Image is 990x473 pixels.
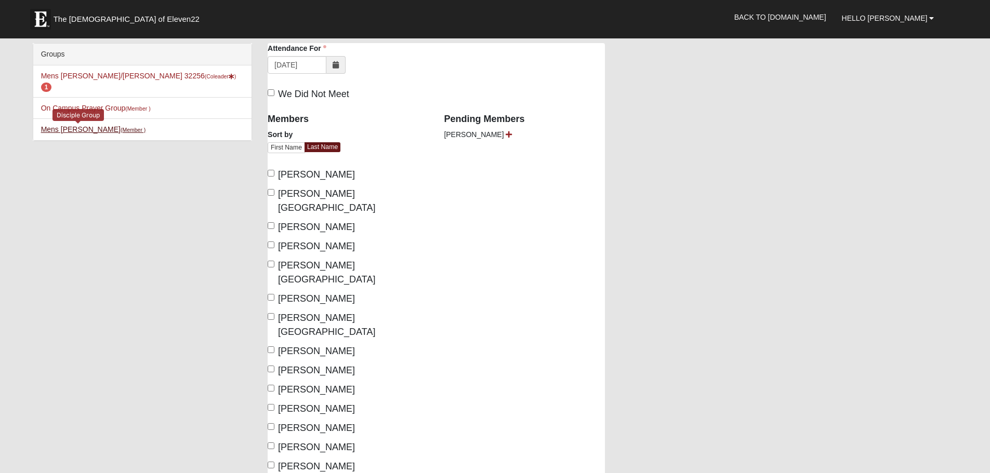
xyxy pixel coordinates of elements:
[444,130,504,139] span: [PERSON_NAME]
[268,170,274,177] input: [PERSON_NAME]
[444,114,604,125] h4: Pending Members
[268,241,274,248] input: [PERSON_NAME]
[52,109,104,121] div: Disciple Group
[278,365,355,375] span: [PERSON_NAME]
[41,72,236,91] a: Mens [PERSON_NAME]/[PERSON_NAME] 32256(Coleader) 1
[268,442,274,449] input: [PERSON_NAME]
[121,127,146,133] small: (Member )
[205,73,236,79] small: (Coleader )
[30,9,51,30] img: Eleven22 logo
[54,14,200,24] span: The [DEMOGRAPHIC_DATA] of Eleven22
[834,5,942,31] a: Hello [PERSON_NAME]
[305,142,340,152] a: Last Name
[268,294,274,301] input: [PERSON_NAME]
[268,423,274,430] input: [PERSON_NAME]
[842,14,928,22] span: Hello [PERSON_NAME]
[268,366,274,372] input: [PERSON_NAME]
[33,44,252,65] div: Groups
[41,83,52,92] span: number of pending members
[278,442,355,452] span: [PERSON_NAME]
[41,125,146,133] a: Mens [PERSON_NAME](Member )
[278,89,349,99] span: We Did Not Meet
[268,189,274,196] input: [PERSON_NAME][GEOGRAPHIC_DATA]
[268,114,428,125] h4: Members
[268,222,274,229] input: [PERSON_NAME]
[268,43,326,53] label: Attendance For
[278,188,375,213] span: [PERSON_NAME][GEOGRAPHIC_DATA]
[268,313,274,320] input: [PERSON_NAME][GEOGRAPHIC_DATA]
[268,404,274,411] input: [PERSON_NAME]
[278,423,355,433] span: [PERSON_NAME]
[278,313,375,337] span: [PERSON_NAME][GEOGRAPHIC_DATA]
[278,169,355,180] span: [PERSON_NAME]
[278,403,355,414] span: [PERSON_NAME]
[278,293,355,304] span: [PERSON_NAME]
[506,130,512,139] a: Add Person to Group
[268,385,274,391] input: [PERSON_NAME]
[727,4,834,30] a: Back to [DOMAIN_NAME]
[25,4,233,30] a: The [DEMOGRAPHIC_DATA] of Eleven22
[278,346,355,356] span: [PERSON_NAME]
[268,142,305,153] a: First Name
[278,222,355,232] span: [PERSON_NAME]
[268,129,293,140] label: Sort by
[278,384,355,395] span: [PERSON_NAME]
[278,241,355,251] span: [PERSON_NAME]
[125,105,150,112] small: (Member )
[268,89,274,96] input: We Did Not Meet
[268,261,274,267] input: [PERSON_NAME][GEOGRAPHIC_DATA]
[41,104,151,112] a: On Campus Prayer Group(Member )
[278,260,375,285] span: [PERSON_NAME][GEOGRAPHIC_DATA]
[268,346,274,353] input: [PERSON_NAME]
